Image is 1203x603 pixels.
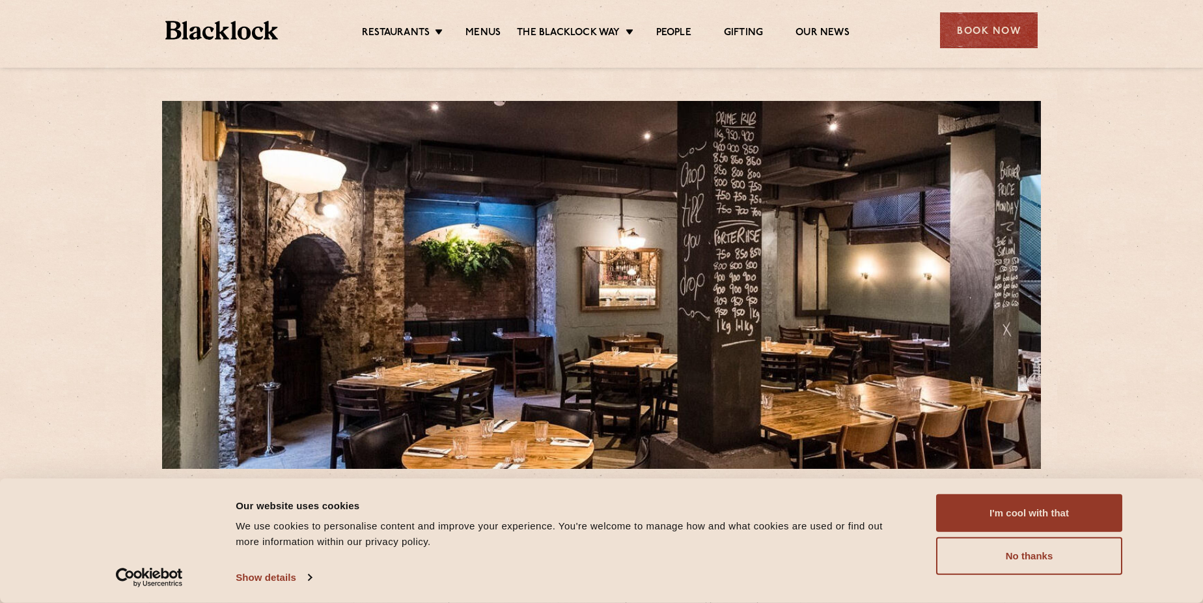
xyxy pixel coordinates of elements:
div: Our website uses cookies [236,498,907,513]
div: We use cookies to personalise content and improve your experience. You're welcome to manage how a... [236,518,907,550]
a: The Blacklock Way [517,27,620,41]
button: I'm cool with that [936,494,1122,532]
a: Our News [795,27,850,41]
a: Show details [236,568,311,587]
div: Book Now [940,12,1038,48]
button: No thanks [936,537,1122,575]
a: Menus [465,27,501,41]
a: Gifting [724,27,763,41]
a: Usercentrics Cookiebot - opens in a new window [92,568,206,587]
img: BL_Textured_Logo-footer-cropped.svg [165,21,278,40]
a: People [656,27,691,41]
a: Restaurants [362,27,430,41]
